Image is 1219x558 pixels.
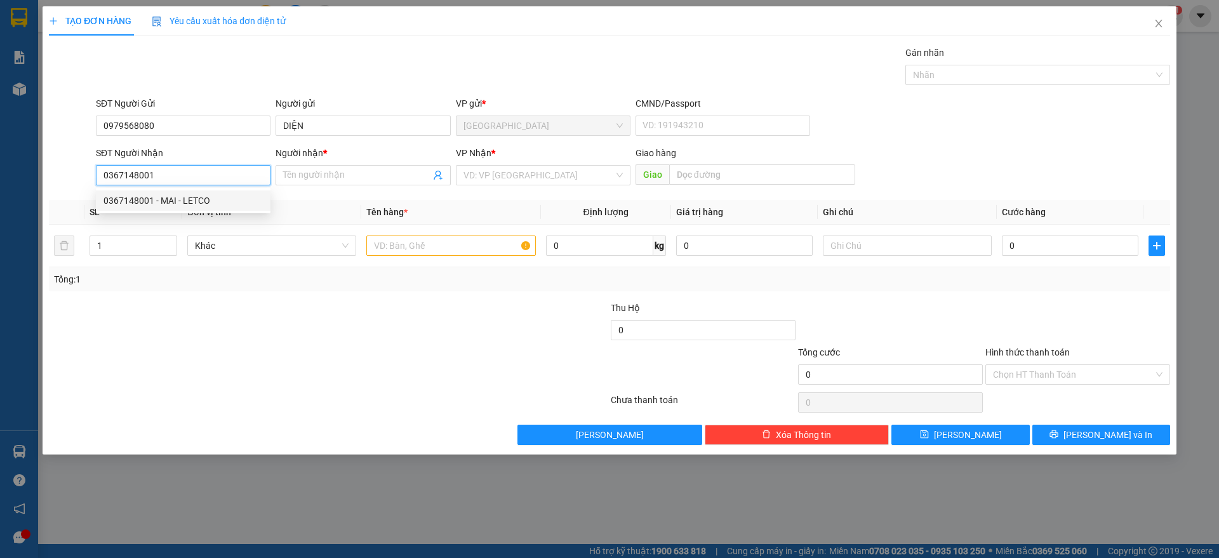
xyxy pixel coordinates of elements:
[905,48,944,58] label: Gán nhãn
[463,116,623,135] span: Nha Trang
[433,170,443,180] span: user-add
[576,428,644,442] span: [PERSON_NAME]
[276,96,450,110] div: Người gửi
[934,428,1002,442] span: [PERSON_NAME]
[669,164,855,185] input: Dọc đường
[54,272,470,286] div: Tổng: 1
[776,428,831,442] span: Xóa Thông tin
[49,17,58,25] span: plus
[366,236,535,256] input: VD: Bàn, Ghế
[195,236,349,255] span: Khác
[366,207,408,217] span: Tên hàng
[1149,241,1164,251] span: plus
[96,146,270,160] div: SĐT Người Nhận
[636,164,669,185] span: Giao
[16,16,79,79] img: logo.jpg
[985,347,1070,357] label: Hình thức thanh toán
[762,430,771,440] span: delete
[1002,207,1046,217] span: Cước hàng
[152,16,286,26] span: Yêu cầu xuất hóa đơn điện tử
[103,194,263,208] div: 0367148001 - MAI - LETCO
[676,236,813,256] input: 0
[82,18,122,100] b: BIÊN NHẬN GỬI HÀNG
[920,430,929,440] span: save
[705,425,889,445] button: deleteXóa Thông tin
[107,48,175,58] b: [DOMAIN_NAME]
[456,96,630,110] div: VP gửi
[636,96,810,110] div: CMND/Passport
[583,207,629,217] span: Định lượng
[517,425,702,445] button: [PERSON_NAME]
[823,236,992,256] input: Ghi Chú
[96,190,270,211] div: 0367148001 - MAI - LETCO
[152,17,162,27] img: icon
[90,207,100,217] span: SL
[1063,428,1152,442] span: [PERSON_NAME] và In
[456,148,491,158] span: VP Nhận
[1149,236,1165,256] button: plus
[138,16,168,46] img: logo.jpg
[96,96,270,110] div: SĐT Người Gửi
[54,236,74,256] button: delete
[611,303,640,313] span: Thu Hộ
[609,393,797,415] div: Chưa thanh toán
[276,146,450,160] div: Người nhận
[636,148,676,158] span: Giao hàng
[676,207,723,217] span: Giá trị hàng
[1141,6,1176,42] button: Close
[1049,430,1058,440] span: printer
[1154,18,1164,29] span: close
[49,16,131,26] span: TẠO ĐƠN HÀNG
[653,236,666,256] span: kg
[891,425,1029,445] button: save[PERSON_NAME]
[798,347,840,357] span: Tổng cước
[1032,425,1170,445] button: printer[PERSON_NAME] và In
[16,82,72,142] b: [PERSON_NAME]
[107,60,175,76] li: (c) 2017
[818,200,997,225] th: Ghi chú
